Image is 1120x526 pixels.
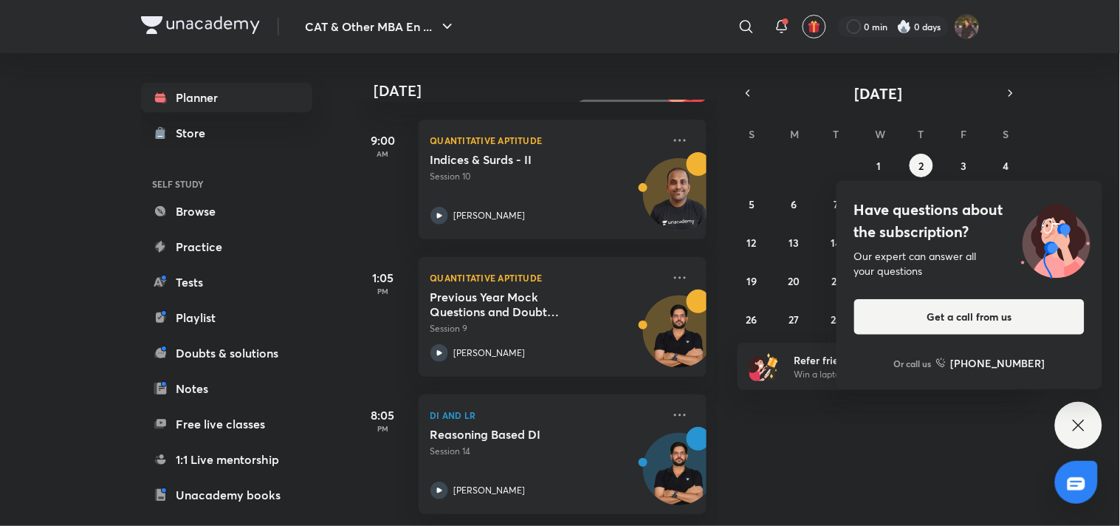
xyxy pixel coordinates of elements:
abbr: Tuesday [834,127,839,141]
abbr: Friday [961,127,966,141]
button: October 28, 2025 [825,307,848,331]
div: Store [176,124,215,142]
a: Practice [141,232,312,262]
button: October 6, 2025 [783,192,806,216]
button: October 5, 2025 [740,192,763,216]
h5: Reasoning Based DI [430,427,614,442]
a: Unacademy books [141,480,312,510]
img: Avatar [644,441,715,512]
button: October 3, 2025 [952,154,975,177]
img: Bhumika Varshney [955,14,980,39]
abbr: Sunday [749,127,755,141]
p: Session 9 [430,322,662,335]
h5: 9:00 [354,131,413,149]
a: Browse [141,197,312,226]
h5: Previous Year Mock Questions and Doubt Clearing [430,290,614,319]
abbr: October 5, 2025 [749,197,755,211]
button: October 21, 2025 [825,269,848,293]
p: [PERSON_NAME] [454,346,526,360]
abbr: October 7, 2025 [834,197,839,211]
img: Avatar [644,304,715,375]
p: Or call us [894,357,932,370]
button: Get a call from us [854,299,1085,335]
abbr: October 14, 2025 [831,236,842,250]
div: Our expert can answer all your questions [854,249,1085,279]
p: PM [354,424,413,433]
button: October 12, 2025 [740,230,763,254]
button: October 7, 2025 [825,192,848,216]
button: October 13, 2025 [783,230,806,254]
abbr: October 20, 2025 [789,274,800,288]
abbr: Monday [791,127,800,141]
abbr: October 28, 2025 [831,312,842,327]
abbr: October 13, 2025 [789,236,800,250]
button: CAT & Other MBA En ... [297,12,465,41]
h6: Refer friends [794,352,975,368]
a: Store [141,118,312,148]
a: Free live classes [141,409,312,439]
abbr: Thursday [918,127,924,141]
abbr: October 27, 2025 [789,312,800,327]
button: avatar [803,15,826,38]
abbr: October 19, 2025 [746,274,757,288]
abbr: October 2, 2025 [918,159,924,173]
h5: Indices & Surds - II [430,152,614,167]
button: October 26, 2025 [740,307,763,331]
a: Company Logo [141,16,260,38]
h6: [PHONE_NUMBER] [951,355,1045,371]
h5: 8:05 [354,406,413,424]
a: Playlist [141,303,312,332]
p: DI and LR [430,406,662,424]
abbr: Wednesday [875,127,885,141]
h5: 1:05 [354,269,413,287]
abbr: October 6, 2025 [791,197,797,211]
button: October 19, 2025 [740,269,763,293]
p: Quantitative Aptitude [430,269,662,287]
p: Quantitative Aptitude [430,131,662,149]
button: October 14, 2025 [825,230,848,254]
abbr: October 3, 2025 [961,159,966,173]
img: streak [897,19,912,34]
a: Notes [141,374,312,403]
button: October 20, 2025 [783,269,806,293]
h6: SELF STUDY [141,171,312,197]
p: Session 14 [430,445,662,458]
img: Avatar [644,166,715,237]
p: Win a laptop, vouchers & more [794,368,975,381]
button: October 1, 2025 [867,154,890,177]
img: avatar [808,20,821,33]
abbr: October 21, 2025 [832,274,842,288]
img: ttu_illustration_new.svg [1009,199,1102,279]
abbr: Saturday [1003,127,1009,141]
p: Session 10 [430,170,662,183]
h4: Have questions about the subscription? [854,199,1085,243]
p: PM [354,287,413,296]
button: October 27, 2025 [783,307,806,331]
abbr: October 1, 2025 [876,159,881,173]
a: [PHONE_NUMBER] [936,355,1045,371]
p: AM [354,149,413,158]
button: October 2, 2025 [910,154,933,177]
img: referral [749,352,779,381]
img: Company Logo [141,16,260,34]
abbr: October 26, 2025 [746,312,757,327]
button: [DATE] [758,83,1000,103]
a: Planner [141,83,312,112]
abbr: October 12, 2025 [747,236,757,250]
abbr: October 4, 2025 [1003,159,1009,173]
p: [PERSON_NAME] [454,209,526,222]
span: [DATE] [855,83,903,103]
h4: [DATE] [374,82,721,100]
a: Tests [141,267,312,297]
button: October 4, 2025 [994,154,1018,177]
a: Doubts & solutions [141,338,312,368]
p: [PERSON_NAME] [454,484,526,497]
a: 1:1 Live mentorship [141,445,312,474]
